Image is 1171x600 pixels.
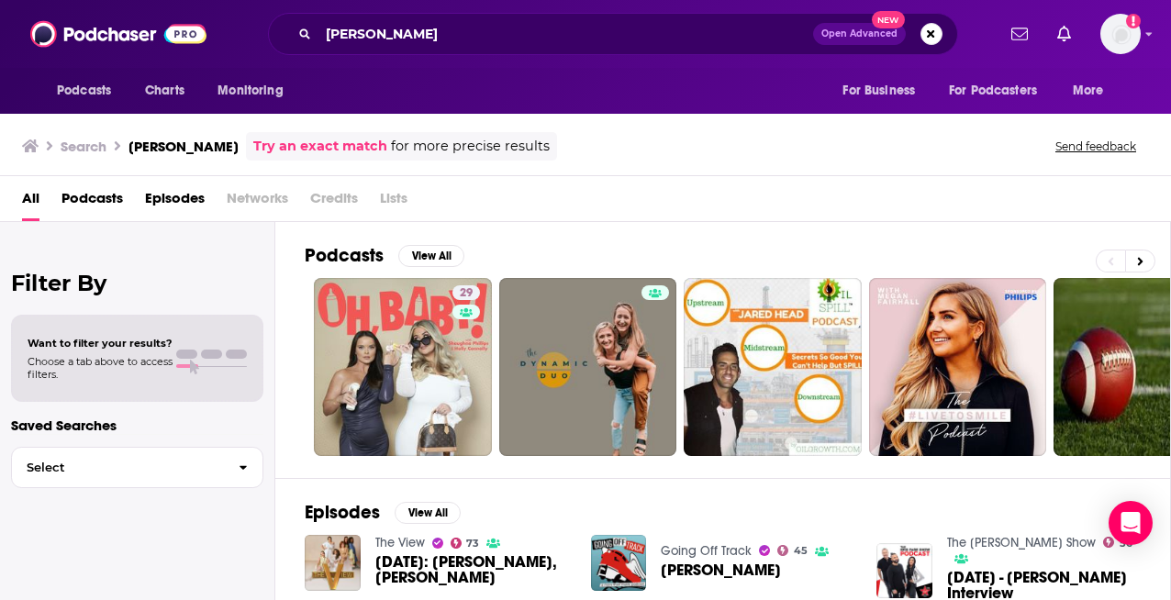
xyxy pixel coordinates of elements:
[395,502,461,524] button: View All
[1109,501,1153,545] div: Open Intercom Messenger
[305,501,380,524] h2: Episodes
[1126,14,1141,28] svg: Add a profile image
[949,78,1037,104] span: For Podcasters
[305,244,384,267] h2: Podcasts
[375,535,425,550] a: The View
[380,183,407,221] span: Lists
[268,13,958,55] div: Search podcasts, credits, & more...
[305,535,361,591] img: Wednesday, June 2: Chris Matthews, Busy Phillips
[1050,18,1078,50] a: Show notifications dropdown
[1073,78,1104,104] span: More
[61,183,123,221] a: Podcasts
[253,136,387,157] a: Try an exact match
[22,183,39,221] a: All
[30,17,206,51] img: Podchaser - Follow, Share and Rate Podcasts
[217,78,283,104] span: Monitoring
[937,73,1064,108] button: open menu
[305,244,464,267] a: PodcastsView All
[310,183,358,221] span: Credits
[661,543,752,559] a: Going Off Track
[830,73,938,108] button: open menu
[11,447,263,488] button: Select
[305,501,461,524] a: EpisodesView All
[205,73,307,108] button: open menu
[661,562,781,578] span: [PERSON_NAME]
[227,183,288,221] span: Networks
[591,535,647,591] img: Busy Phillips
[1100,14,1141,54] span: Logged in as brenda_epic
[61,138,106,155] h3: Search
[872,11,905,28] span: New
[318,19,813,49] input: Search podcasts, credits, & more...
[28,355,173,381] span: Choose a tab above to access filters.
[44,73,135,108] button: open menu
[466,539,479,548] span: 73
[777,545,808,556] a: 45
[1120,539,1132,548] span: 56
[145,183,205,221] a: Episodes
[452,285,480,300] a: 29
[821,29,898,39] span: Open Advanced
[1100,14,1141,54] img: User Profile
[1100,14,1141,54] button: Show profile menu
[947,535,1096,550] a: The Kris Fade Show
[11,270,263,296] h2: Filter By
[391,136,550,157] span: for more precise results
[661,562,781,578] a: Busy Phillips
[398,245,464,267] button: View All
[460,284,473,303] span: 29
[11,417,263,434] p: Saved Searches
[842,78,915,104] span: For Business
[813,23,906,45] button: Open AdvancedNew
[145,78,184,104] span: Charts
[12,461,224,473] span: Select
[1060,73,1127,108] button: open menu
[128,138,239,155] h3: [PERSON_NAME]
[314,278,492,456] a: 29
[1103,537,1132,548] a: 56
[375,554,569,585] span: [DATE]: [PERSON_NAME], [PERSON_NAME]
[375,554,569,585] a: Wednesday, June 2: Chris Matthews, Busy Phillips
[133,73,195,108] a: Charts
[451,538,480,549] a: 73
[876,543,932,599] img: 26th April - Busy Phillips Interview
[57,78,111,104] span: Podcasts
[1004,18,1035,50] a: Show notifications dropdown
[1050,139,1142,154] button: Send feedback
[28,337,173,350] span: Want to filter your results?
[794,547,808,555] span: 45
